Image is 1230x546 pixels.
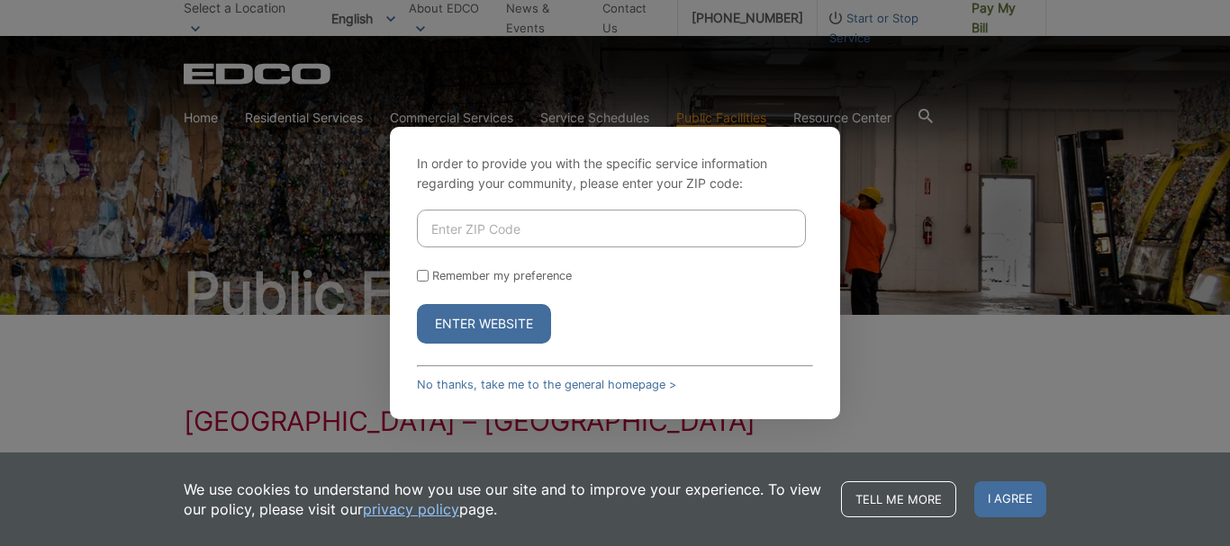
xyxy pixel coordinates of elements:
[417,304,551,344] button: Enter Website
[417,378,676,391] a: No thanks, take me to the general homepage >
[417,210,806,247] input: Enter ZIP Code
[841,481,956,517] a: Tell me more
[184,479,823,519] p: We use cookies to understand how you use our site and to improve your experience. To view our pol...
[417,154,813,193] p: In order to provide you with the specific service information regarding your community, please en...
[974,481,1046,517] span: I agree
[432,269,572,282] label: Remember my preference
[363,499,459,519] a: privacy policy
